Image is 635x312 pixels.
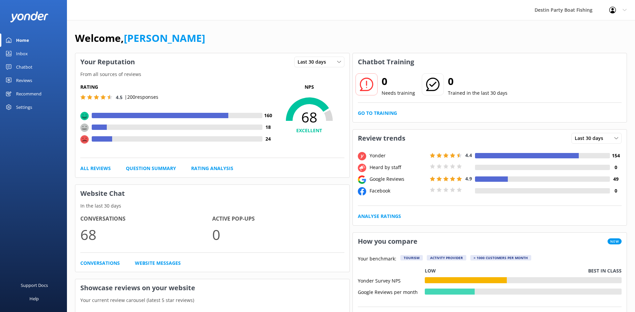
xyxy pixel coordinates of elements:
h4: Conversations [80,215,212,223]
p: NPS [274,83,344,91]
a: Website Messages [135,259,181,267]
h4: 24 [262,135,274,143]
div: Yonder Survey NPS [358,277,425,283]
h2: 0 [382,73,415,89]
div: Facebook [368,187,428,194]
h4: 160 [262,112,274,119]
div: Yonder [368,152,428,159]
div: Support Docs [21,279,48,292]
div: Help [29,292,39,305]
h4: 0 [610,164,622,171]
div: Home [16,33,29,47]
h2: 0 [448,73,507,89]
span: 4.5 [116,94,123,100]
a: Go to Training [358,109,397,117]
div: Activity Provider [427,255,466,260]
span: New [608,238,622,244]
p: | 200 responses [125,93,158,101]
h4: 49 [610,175,622,183]
span: 68 [274,109,344,126]
h4: EXCELLENT [274,127,344,134]
h3: Showcase reviews on your website [75,279,349,297]
h4: 154 [610,152,622,159]
h3: Chatbot Training [353,53,419,71]
h3: How you compare [353,233,422,250]
h3: Review trends [353,130,410,147]
p: In the last 30 days [75,202,349,210]
div: Recommend [16,87,42,100]
div: > 1000 customers per month [470,255,531,260]
div: Tourism [400,255,423,260]
p: Your benchmark: [358,255,396,263]
h1: Welcome, [75,30,205,46]
a: Question Summary [126,165,176,172]
h4: Active Pop-ups [212,215,344,223]
h4: 18 [262,124,274,131]
p: Low [425,267,436,275]
h4: 0 [610,187,622,194]
a: [PERSON_NAME] [124,31,205,45]
p: Needs training [382,89,415,97]
p: Best in class [588,267,622,275]
h3: Website Chat [75,185,349,202]
div: Google Reviews [368,175,428,183]
a: All Reviews [80,165,111,172]
a: Analyse Ratings [358,213,401,220]
span: 4.9 [465,175,472,182]
span: Last 30 days [575,135,607,142]
h3: Your Reputation [75,53,140,71]
img: yonder-white-logo.png [10,11,49,22]
p: From all sources of reviews [75,71,349,78]
div: Heard by staff [368,164,428,171]
span: Last 30 days [298,58,330,66]
p: Trained in the last 30 days [448,89,507,97]
a: Rating Analysis [191,165,233,172]
span: 4.4 [465,152,472,158]
p: 0 [212,223,344,246]
div: Google Reviews per month [358,289,425,295]
h5: Rating [80,83,274,91]
p: 68 [80,223,212,246]
div: Reviews [16,74,32,87]
a: Conversations [80,259,120,267]
div: Settings [16,100,32,114]
p: Your current review carousel (latest 5 star reviews) [75,297,349,304]
div: Chatbot [16,60,32,74]
div: Inbox [16,47,28,60]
